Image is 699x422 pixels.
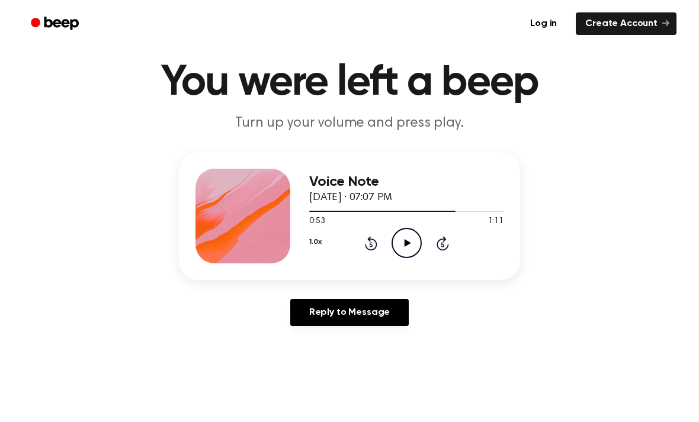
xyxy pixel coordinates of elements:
[23,12,89,36] a: Beep
[46,62,653,104] h1: You were left a beep
[518,10,569,37] a: Log in
[488,215,504,228] span: 1:11
[576,12,676,35] a: Create Account
[309,215,325,228] span: 0:53
[309,232,321,252] button: 1.0x
[122,114,577,133] p: Turn up your volume and press play.
[290,299,409,326] a: Reply to Message
[309,192,392,203] span: [DATE] · 07:07 PM
[309,174,504,190] h3: Voice Note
